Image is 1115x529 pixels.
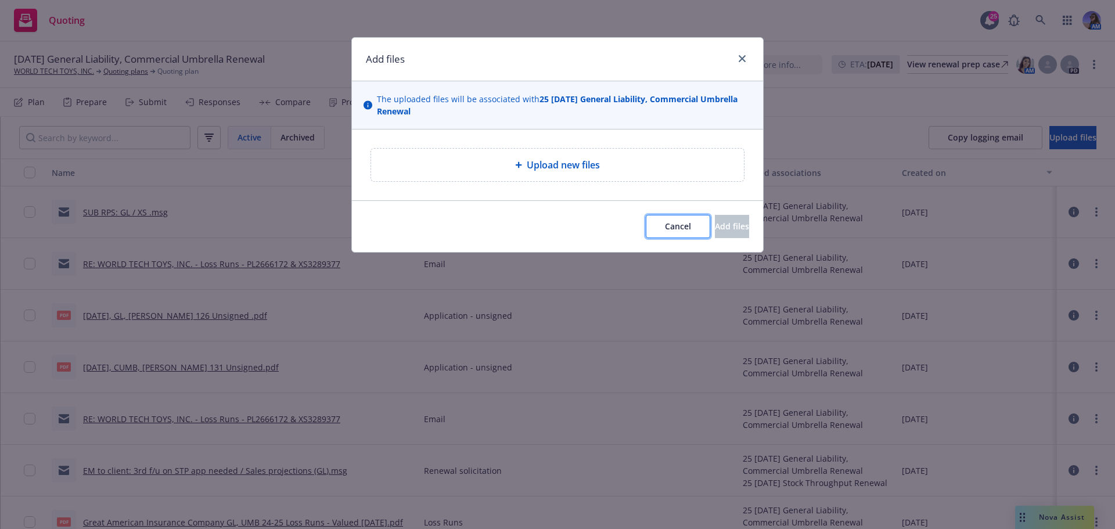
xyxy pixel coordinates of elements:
div: Upload new files [371,148,744,182]
span: Cancel [665,221,691,232]
span: The uploaded files will be associated with [377,93,751,117]
button: Cancel [646,215,710,238]
a: close [735,52,749,66]
h1: Add files [366,52,405,67]
span: Upload new files [527,158,600,172]
span: Add files [715,221,749,232]
strong: 25 [DATE] General Liability, Commercial Umbrella Renewal [377,93,738,117]
button: Add files [715,215,749,238]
